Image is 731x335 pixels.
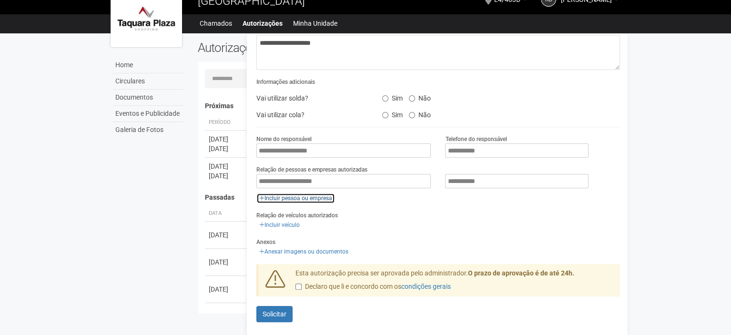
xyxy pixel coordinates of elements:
[113,106,183,122] a: Eventos e Publicidade
[256,135,312,143] label: Nome do responsável
[382,91,403,102] label: Sim
[288,269,620,296] div: Esta autorização precisa ser aprovada pelo administrador.
[295,284,302,290] input: Declaro que li e concordo com oscondições gerais
[293,17,337,30] a: Minha Unidade
[113,122,183,138] a: Galeria de Fotos
[256,306,293,322] button: Solicitar
[249,91,375,105] div: Vai utilizar solda?
[113,90,183,106] a: Documentos
[401,283,451,290] a: condições gerais
[205,115,248,131] th: Período
[209,230,244,240] div: [DATE]
[256,246,351,257] a: Anexar imagens ou documentos
[243,17,283,30] a: Autorizações
[249,108,375,122] div: Vai utilizar cola?
[209,134,244,144] div: [DATE]
[209,257,244,267] div: [DATE]
[445,135,507,143] label: Telefone do responsável
[382,108,403,119] label: Sim
[209,162,244,171] div: [DATE]
[205,206,248,222] th: Data
[256,165,367,174] label: Relação de pessoas e empresas autorizadas
[113,73,183,90] a: Circulares
[256,220,303,230] a: Incluir veículo
[295,282,451,292] label: Declaro que li e concordo com os
[209,284,244,294] div: [DATE]
[256,78,315,86] label: Informações adicionais
[205,194,613,201] h4: Passadas
[468,269,574,277] strong: O prazo de aprovação é de até 24h.
[198,41,402,55] h2: Autorizações
[209,144,244,153] div: [DATE]
[382,95,388,102] input: Sim
[256,211,338,220] label: Relação de veículos autorizados
[409,91,431,102] label: Não
[409,112,415,118] input: Não
[409,108,431,119] label: Não
[256,238,275,246] label: Anexos
[263,310,286,318] span: Solicitar
[205,102,613,110] h4: Próximas
[382,112,388,118] input: Sim
[209,171,244,181] div: [DATE]
[256,193,335,203] a: Incluir pessoa ou empresa
[200,17,232,30] a: Chamados
[113,57,183,73] a: Home
[409,95,415,102] input: Não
